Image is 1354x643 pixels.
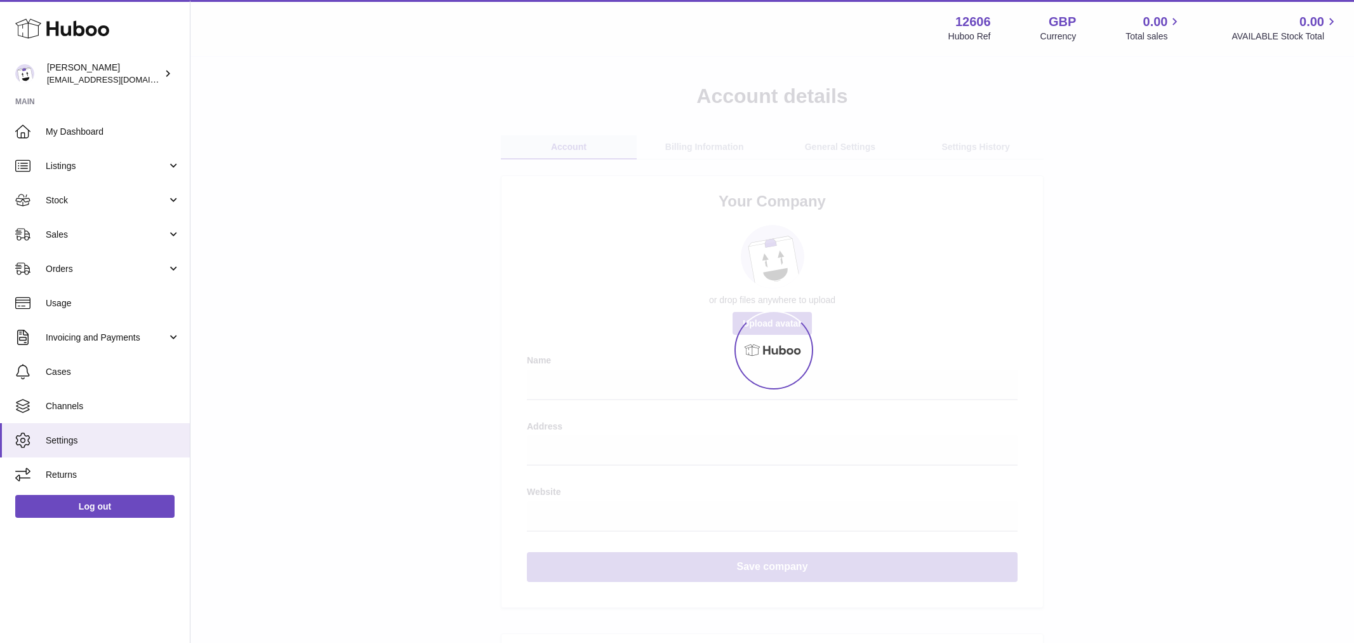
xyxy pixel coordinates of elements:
span: My Dashboard [46,126,180,138]
span: [EMAIL_ADDRESS][DOMAIN_NAME] [47,74,187,85]
span: Usage [46,297,180,309]
span: Settings [46,435,180,447]
span: 0.00 [1143,13,1168,30]
span: Returns [46,469,180,481]
span: Orders [46,263,167,275]
span: 0.00 [1299,13,1324,30]
span: Listings [46,160,167,172]
strong: 12606 [955,13,991,30]
span: Sales [46,229,167,241]
span: Stock [46,194,167,206]
span: Cases [46,366,180,378]
a: Log out [15,495,175,518]
img: internalAdmin-12606@internal.huboo.com [15,64,34,83]
div: Huboo Ref [948,30,991,43]
span: Total sales [1125,30,1182,43]
a: 0.00 Total sales [1125,13,1182,43]
div: Currency [1040,30,1077,43]
span: Channels [46,400,180,412]
div: [PERSON_NAME] [47,62,161,86]
span: AVAILABLE Stock Total [1231,30,1339,43]
span: Invoicing and Payments [46,332,167,344]
a: 0.00 AVAILABLE Stock Total [1231,13,1339,43]
strong: GBP [1049,13,1076,30]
